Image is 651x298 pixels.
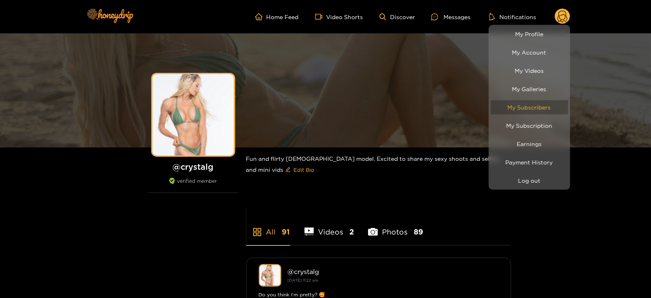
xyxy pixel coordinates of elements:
[491,118,568,133] a: My Subscription
[491,137,568,151] a: Earnings
[491,173,568,188] button: Log out
[491,100,568,114] a: My Subscribers
[491,155,568,169] a: Payment History
[491,64,568,78] a: My Videos
[491,82,568,96] a: My Galleries
[491,27,568,41] a: My Profile
[491,45,568,59] a: My Account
